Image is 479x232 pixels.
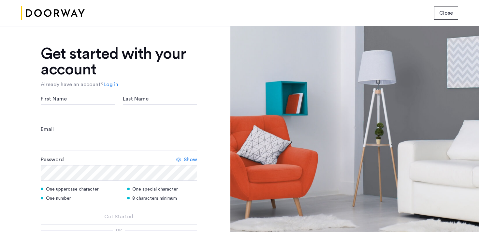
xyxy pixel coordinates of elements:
[41,209,197,224] button: button
[127,195,197,202] div: 8 characters minimum
[184,156,197,163] span: Show
[41,82,104,87] span: Already have an account?
[41,186,119,193] div: One uppercase character
[41,46,197,77] h1: Get started with your account
[104,213,133,221] span: Get Started
[41,125,54,133] label: Email
[439,9,453,17] span: Close
[104,81,118,88] a: Log in
[434,7,458,20] button: button
[21,1,85,25] img: logo
[116,228,122,232] span: or
[41,95,67,103] label: First Name
[41,156,64,163] label: Password
[41,195,119,202] div: One number
[123,95,149,103] label: Last Name
[127,186,197,193] div: One special character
